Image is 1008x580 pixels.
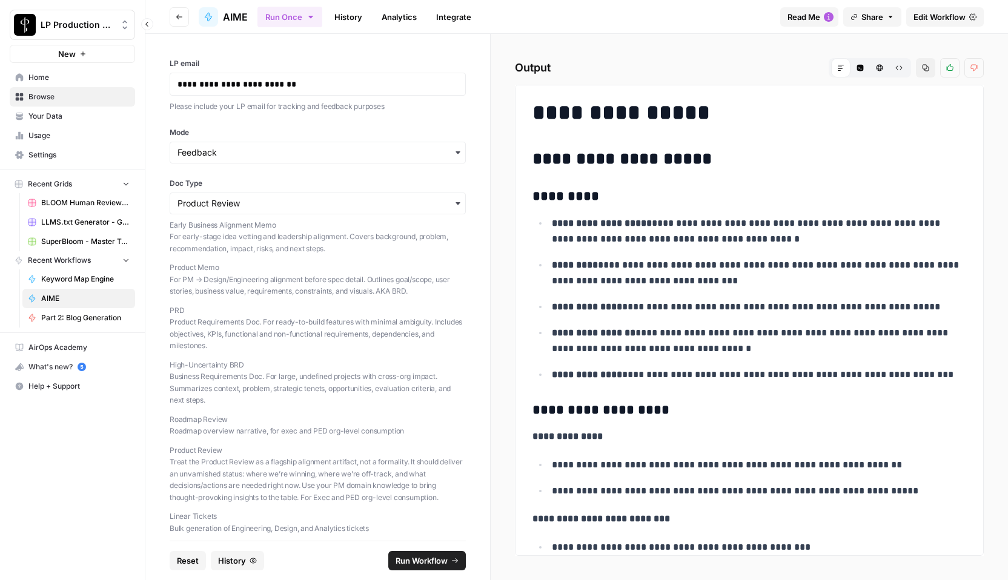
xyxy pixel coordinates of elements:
[10,358,134,376] div: What's new?
[223,10,248,24] span: AIME
[780,7,838,27] button: Read Me
[177,197,458,209] input: Product Review
[41,19,114,31] span: LP Production Workloads
[28,342,130,353] span: AirOps Academy
[787,11,820,23] span: Read Me
[41,274,130,285] span: Keyword Map Engine
[515,58,984,77] h2: Output
[10,68,135,87] a: Home
[396,555,448,567] span: Run Workflow
[58,48,76,60] span: New
[170,262,466,297] p: Product Memo For PM → Design/Engineering alignment before spec detail. Outlines goal/scope, user ...
[10,377,135,396] button: Help + Support
[170,127,466,138] label: Mode
[177,147,458,159] input: Feedback
[170,359,466,406] p: High-Uncertainty BRD Business Requirements Doc. For large, undefined projects with cross-org impa...
[170,101,466,113] p: Please include your LP email for tracking and feedback purposes
[28,111,130,122] span: Your Data
[199,7,248,27] a: AIME
[10,145,135,165] a: Settings
[78,363,86,371] a: 5
[10,10,135,40] button: Workspace: LP Production Workloads
[177,555,199,567] span: Reset
[22,269,135,289] a: Keyword Map Engine
[327,7,370,27] a: History
[22,232,135,251] a: SuperBloom - Master Topic List
[28,72,130,83] span: Home
[10,338,135,357] a: AirOps Academy
[28,255,91,266] span: Recent Workflows
[913,11,966,23] span: Edit Workflow
[170,178,466,189] label: Doc Type
[211,551,264,570] button: History
[257,7,322,27] button: Run Once
[170,444,466,504] p: Product Review Treat the Product Review as a flagship alignment artifact, not a formality. It sho...
[374,7,424,27] a: Analytics
[28,91,130,102] span: Browse
[22,289,135,308] a: AIME
[429,7,479,27] a: Integrate
[28,130,130,141] span: Usage
[843,7,901,27] button: Share
[22,308,135,328] a: Part 2: Blog Generation
[170,551,206,570] button: Reset
[170,414,466,437] p: Roadmap Review Roadmap overview narrative, for exec and PED org-level consumption
[22,193,135,213] a: BLOOM Human Review (ver2)
[10,126,135,145] a: Usage
[28,179,72,189] span: Recent Grids
[41,217,130,228] span: LLMS.txt Generator - Grid
[10,357,135,377] button: What's new? 5
[10,175,135,193] button: Recent Grids
[10,87,135,107] a: Browse
[906,7,984,27] a: Edit Workflow
[861,11,883,23] span: Share
[170,58,466,69] label: LP email
[41,197,130,208] span: BLOOM Human Review (ver2)
[170,219,466,255] p: Early Business Alignment Memo For early-stage idea vetting and leadership alignment. Covers backg...
[41,236,130,247] span: SuperBloom - Master Topic List
[28,150,130,160] span: Settings
[22,213,135,232] a: LLMS.txt Generator - Grid
[170,305,466,352] p: PRD Product Requirements Doc. For ready-to-build features with minimal ambiguity. Includes object...
[10,45,135,63] button: New
[10,251,135,269] button: Recent Workflows
[388,551,466,570] button: Run Workflow
[41,293,130,304] span: AIME
[80,364,83,370] text: 5
[10,107,135,126] a: Your Data
[170,510,466,534] p: Linear Tickets Bulk generation of Engineering, Design, and Analytics tickets
[218,555,246,567] span: History
[14,14,36,36] img: LP Production Workloads Logo
[41,312,130,323] span: Part 2: Blog Generation
[28,381,130,392] span: Help + Support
